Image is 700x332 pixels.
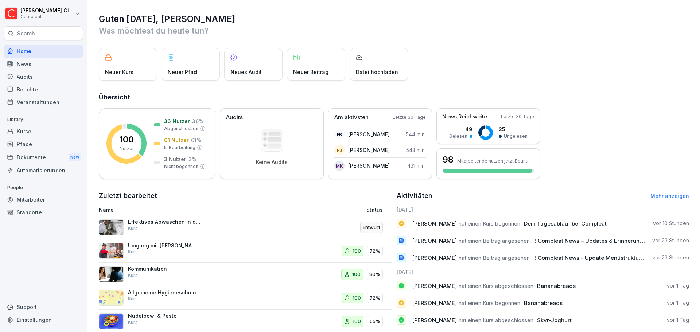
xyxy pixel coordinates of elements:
p: 72% [370,294,380,302]
p: Ungelesen [504,133,528,140]
p: Search [17,30,35,37]
span: hat einen Kurs begonnen [459,300,520,306]
p: 36 % [192,117,203,125]
p: Kommunikation [128,266,201,272]
p: [PERSON_NAME] [348,162,390,169]
p: 100 [119,135,134,144]
p: 544 min. [406,130,426,138]
div: Pfade [4,138,83,151]
img: pnxrhsgnynh33lkwpecije13.png [99,290,124,306]
h3: 98 [443,153,454,166]
img: yil07yidm587r6oj5gwtndu1.png [99,219,124,235]
span: hat einen Kurs abgeschlossen [459,282,533,289]
p: 100 [353,294,361,302]
p: 61 Nutzer [164,136,189,144]
span: hat einen Kurs abgeschlossen [459,317,533,324]
p: Kurs [128,272,138,279]
span: [PERSON_NAME] [412,237,457,244]
h1: Guten [DATE], [PERSON_NAME] [99,13,689,25]
p: Kurs [128,225,138,232]
span: [PERSON_NAME] [412,220,457,227]
p: vor 23 Stunden [652,237,689,244]
a: Kurse [4,125,83,138]
p: Am aktivsten [334,113,369,122]
a: DokumenteNew [4,151,83,164]
p: Library [4,114,83,125]
p: 100 [353,318,361,325]
p: Status [366,206,383,214]
a: Automatisierungen [4,164,83,177]
img: q0802f2hnb0e3j45rlj48mwm.png [99,243,124,259]
a: Berichte [4,83,83,96]
p: Letzte 30 Tage [501,113,534,120]
a: Mehr anzeigen [650,193,689,199]
p: People [4,182,83,194]
p: [PERSON_NAME] [348,146,390,154]
p: [PERSON_NAME] Gimpel [20,8,74,14]
p: 100 [353,247,361,255]
p: 543 min. [406,146,426,154]
p: vor 10 Stunden [653,220,689,227]
p: 3 Nutzer [164,155,186,163]
p: Datei hochladen [356,68,398,76]
a: KommunikationKurs10080% [99,263,392,286]
p: 431 min. [407,162,426,169]
div: Veranstaltungen [4,96,83,109]
span: [PERSON_NAME] [412,282,457,289]
p: Audits [226,113,243,122]
a: Audits [4,70,83,83]
p: Neuer Pfad [168,68,197,76]
p: vor 1 Tag [667,316,689,324]
span: Bananabreads [537,282,576,289]
a: Allgemeine Hygieneschulung (nach LMHV §4)Kurs10072% [99,286,392,310]
p: In Bearbeitung [164,144,195,151]
p: Was möchtest du heute tun? [99,25,689,36]
p: Kurs [128,296,138,302]
img: eejat4fac4ppw0f9jnw3szvg.png [99,266,124,282]
div: Support [4,301,83,313]
a: Effektives Abwaschen in des Gastronomie.KursEntwurf [99,216,392,239]
div: Dokumente [4,151,83,164]
div: MK [334,161,345,171]
a: Einstellungen [4,313,83,326]
p: 3 % [188,155,197,163]
p: 80% [369,271,380,278]
a: News [4,58,83,70]
p: Umgang mit [PERSON_NAME]: von der Annahme über die Lagerung bis zur Entsorgung [128,242,201,249]
p: 65% [370,318,380,325]
p: Entwurf [363,224,380,231]
p: Neuer Kurs [105,68,133,76]
p: vor 1 Tag [667,282,689,289]
h6: [DATE] [397,268,689,276]
p: Neues Audit [230,68,262,76]
p: Keine Audits [256,159,288,165]
span: hat einen Beitrag angesehen [459,254,530,261]
p: 49 [449,125,472,133]
h2: Aktivitäten [397,191,432,201]
span: [PERSON_NAME] [412,254,457,261]
p: Letzte 30 Tage [393,114,426,121]
p: Kurs [128,319,138,326]
p: Neuer Beitrag [293,68,328,76]
div: RJ [334,145,345,155]
h6: [DATE] [397,206,689,214]
p: vor 23 Stunden [652,254,689,261]
p: 61 % [191,136,201,144]
p: Nutzer [120,145,134,152]
p: News Reichweite [442,113,487,121]
a: Mitarbeiter [4,193,83,206]
a: Umgang mit [PERSON_NAME]: von der Annahme über die Lagerung bis zur EntsorgungKurs10072% [99,239,392,263]
p: 72% [370,247,380,255]
img: b8m2m74m6lzhhrps3jyljeyo.png [99,313,124,329]
p: Abgeschlossen [164,125,198,132]
span: [PERSON_NAME] [412,317,457,324]
a: Home [4,45,83,58]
